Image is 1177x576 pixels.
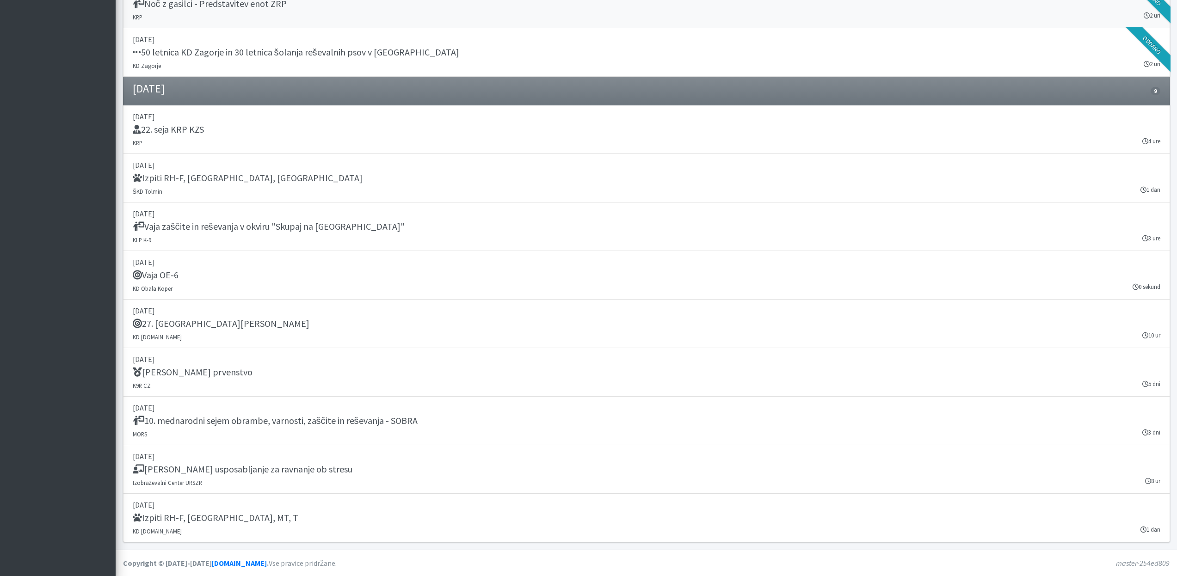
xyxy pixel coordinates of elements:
h5: [PERSON_NAME] prvenstvo [133,367,253,378]
h5: Vaja zaščite in reševanja v okviru "Skupaj na [GEOGRAPHIC_DATA]" [133,221,405,232]
small: 1 dan [1140,185,1160,194]
h5: 27. [GEOGRAPHIC_DATA][PERSON_NAME] [133,318,309,329]
h5: 22. seja KRP KZS [133,124,204,135]
small: KLP K-9 [133,236,151,244]
small: KD [DOMAIN_NAME] [133,527,182,535]
small: KD Zagorje [133,62,161,69]
strong: Copyright © [DATE]-[DATE] . [123,558,269,568]
small: 1 dan [1140,525,1160,534]
a: [DATE] 50 letnica KD Zagorje in 30 letnica šolanja reševalnih psov v [GEOGRAPHIC_DATA] KD Zagorje... [123,28,1170,77]
p: [DATE] [133,159,1160,171]
a: [DATE] Izpiti RH-F, [GEOGRAPHIC_DATA], [GEOGRAPHIC_DATA] ŠKD Tolmin 1 dan [123,154,1170,202]
h5: 10. mednarodni sejem obrambe, varnosti, zaščite in reševanja - SOBRA [133,415,418,426]
footer: Vse pravice pridržane. [116,550,1177,576]
h5: [PERSON_NAME] usposabljanje za ravnanje ob stresu [133,464,352,475]
a: [DATE] Izpiti RH-F, [GEOGRAPHIC_DATA], MT, T KD [DOMAIN_NAME] 1 dan [123,494,1170,542]
p: [DATE] [133,305,1160,316]
a: [DATE] 10. mednarodni sejem obrambe, varnosti, zaščite in reševanja - SOBRA MORS 3 dni [123,397,1170,445]
small: 3 ure [1142,234,1160,243]
em: master-254ed809 [1116,558,1170,568]
p: [DATE] [133,257,1160,268]
p: [DATE] [133,34,1160,45]
a: [DATE] 22. seja KRP KZS KRP 4 ure [123,105,1170,154]
p: [DATE] [133,208,1160,219]
p: [DATE] [133,451,1160,462]
a: [DATE] [PERSON_NAME] prvenstvo K9R CZ 5 dni [123,348,1170,397]
small: 5 dni [1142,380,1160,388]
small: 0 sekund [1133,282,1160,291]
span: 9 [1151,87,1160,95]
h5: Izpiti RH-F, [GEOGRAPHIC_DATA], MT, T [133,512,298,523]
small: Izobraževalni Center URSZR [133,479,202,486]
h5: Vaja OE-6 [133,270,179,281]
p: [DATE] [133,111,1160,122]
small: 3 dni [1142,428,1160,437]
a: [DOMAIN_NAME] [212,558,267,568]
p: [DATE] [133,354,1160,365]
p: [DATE] [133,402,1160,413]
a: [DATE] [PERSON_NAME] usposabljanje za ravnanje ob stresu Izobraževalni Center URSZR 8 ur [123,445,1170,494]
p: [DATE] [133,499,1160,510]
a: [DATE] 27. [GEOGRAPHIC_DATA][PERSON_NAME] KD [DOMAIN_NAME] 10 ur [123,300,1170,348]
small: K9R CZ [133,382,151,389]
h5: Izpiti RH-F, [GEOGRAPHIC_DATA], [GEOGRAPHIC_DATA] [133,172,363,184]
h4: [DATE] [133,82,165,96]
small: 10 ur [1142,331,1160,340]
h5: 50 letnica KD Zagorje in 30 letnica šolanja reševalnih psov v [GEOGRAPHIC_DATA] [133,47,459,58]
small: KD [DOMAIN_NAME] [133,333,182,341]
small: KD Obala Koper [133,285,173,292]
small: KRP [133,139,142,147]
small: ŠKD Tolmin [133,188,163,195]
small: KRP [133,13,142,21]
a: [DATE] Vaja zaščite in reševanja v okviru "Skupaj na [GEOGRAPHIC_DATA]" KLP K-9 3 ure [123,202,1170,251]
small: MORS [133,430,147,438]
small: 4 ure [1142,137,1160,146]
a: [DATE] Vaja OE-6 KD Obala Koper 0 sekund [123,251,1170,300]
small: 8 ur [1145,477,1160,485]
